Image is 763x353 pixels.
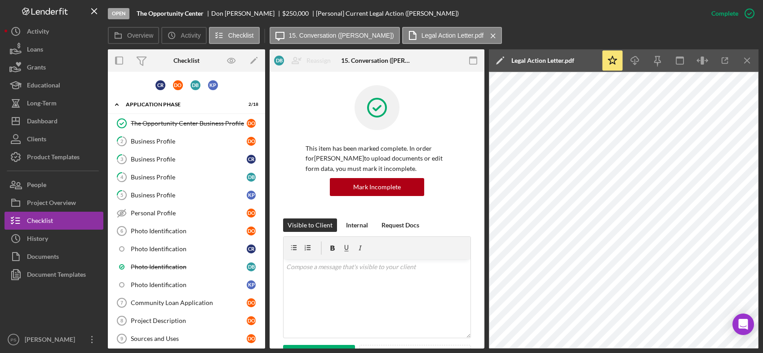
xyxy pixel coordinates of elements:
[4,148,103,166] button: Product Templates
[4,58,103,76] button: Grants
[211,10,282,17] div: Don [PERSON_NAME]
[112,276,261,294] a: Photo IdentificationKP
[131,174,247,181] div: Business Profile
[112,168,261,186] a: 4Business ProfileDB
[289,32,394,39] label: 15. Conversation ([PERSON_NAME])
[173,80,183,90] div: D O
[702,4,759,22] button: Complete
[4,212,103,230] button: Checklist
[131,245,247,253] div: Photo Identification
[112,132,261,150] a: 2Business ProfileDO
[27,94,57,114] div: Long-Term
[228,32,254,39] label: Checklist
[131,263,247,270] div: Photo Identification
[4,112,103,130] button: Dashboard
[4,230,103,248] a: History
[511,57,574,64] div: Legal Action Letter.pdf
[346,218,368,232] div: Internal
[27,22,49,43] div: Activity
[711,4,738,22] div: Complete
[127,32,153,39] label: Overview
[112,240,261,258] a: Photo IdentificationCR
[112,294,261,312] a: 7Community Loan ApplicationDO
[112,186,261,204] a: 5Business ProfileKP
[330,178,424,196] button: Mark Incomplete
[27,266,86,286] div: Document Templates
[131,138,247,145] div: Business Profile
[27,176,46,196] div: People
[27,58,46,78] div: Grants
[4,194,103,212] button: Project Overview
[173,57,200,64] div: Checklist
[131,209,247,217] div: Personal Profile
[120,336,123,341] tspan: 9
[131,192,247,199] div: Business Profile
[112,258,261,276] a: Photo IdentificationDB
[27,230,48,250] div: History
[247,244,256,253] div: C R
[4,331,103,349] button: PS[PERSON_NAME]
[27,76,60,96] div: Educational
[247,191,256,200] div: K P
[191,80,200,90] div: D B
[27,130,46,150] div: Clients
[283,218,337,232] button: Visible to Client
[120,138,123,144] tspan: 2
[4,130,103,148] button: Clients
[316,10,459,17] div: [Personal] Current Legal Action ([PERSON_NAME])
[112,222,261,240] a: 6Photo IdentificationDO
[120,192,123,198] tspan: 5
[11,337,17,342] text: PS
[131,120,247,127] div: The Opportunity Center Business Profile
[247,119,256,128] div: D O
[131,335,247,342] div: Sources and Uses
[4,248,103,266] button: Documents
[131,299,247,306] div: Community Loan Application
[247,334,256,343] div: D O
[131,156,247,163] div: Business Profile
[27,148,80,168] div: Product Templates
[27,112,58,132] div: Dashboard
[342,218,373,232] button: Internal
[120,156,123,162] tspan: 3
[112,330,261,348] a: 9Sources and UsesDO
[4,94,103,112] button: Long-Term
[288,218,333,232] div: Visible to Client
[161,27,206,44] button: Activity
[4,76,103,94] button: Educational
[306,144,448,174] p: This item has been marked complete. In order for [PERSON_NAME] to upload documents or edit form d...
[27,212,53,232] div: Checklist
[421,32,484,39] label: Legal Action Letter.pdf
[112,312,261,330] a: 8Project DescriptionDO
[108,8,129,19] div: Open
[4,22,103,40] button: Activity
[112,204,261,222] a: Personal ProfileDO
[112,150,261,168] a: 3Business ProfileCR
[381,218,419,232] div: Request Docs
[120,300,123,305] tspan: 7
[4,40,103,58] button: Loans
[341,57,413,64] div: 15. Conversation ([PERSON_NAME])
[247,316,256,325] div: D O
[247,262,256,271] div: D B
[306,52,331,70] div: Reassign
[274,56,284,65] div: D B
[270,52,340,70] button: DBReassign
[137,10,204,17] b: The Opportunity Center
[247,298,256,307] div: D O
[247,137,256,146] div: D O
[353,178,401,196] div: Mark Incomplete
[27,194,76,214] div: Project Overview
[131,281,247,288] div: Photo Identification
[402,27,502,44] button: Legal Action Letter.pdf
[4,176,103,194] button: People
[242,102,258,107] div: 2 / 18
[732,314,754,335] div: Open Intercom Messenger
